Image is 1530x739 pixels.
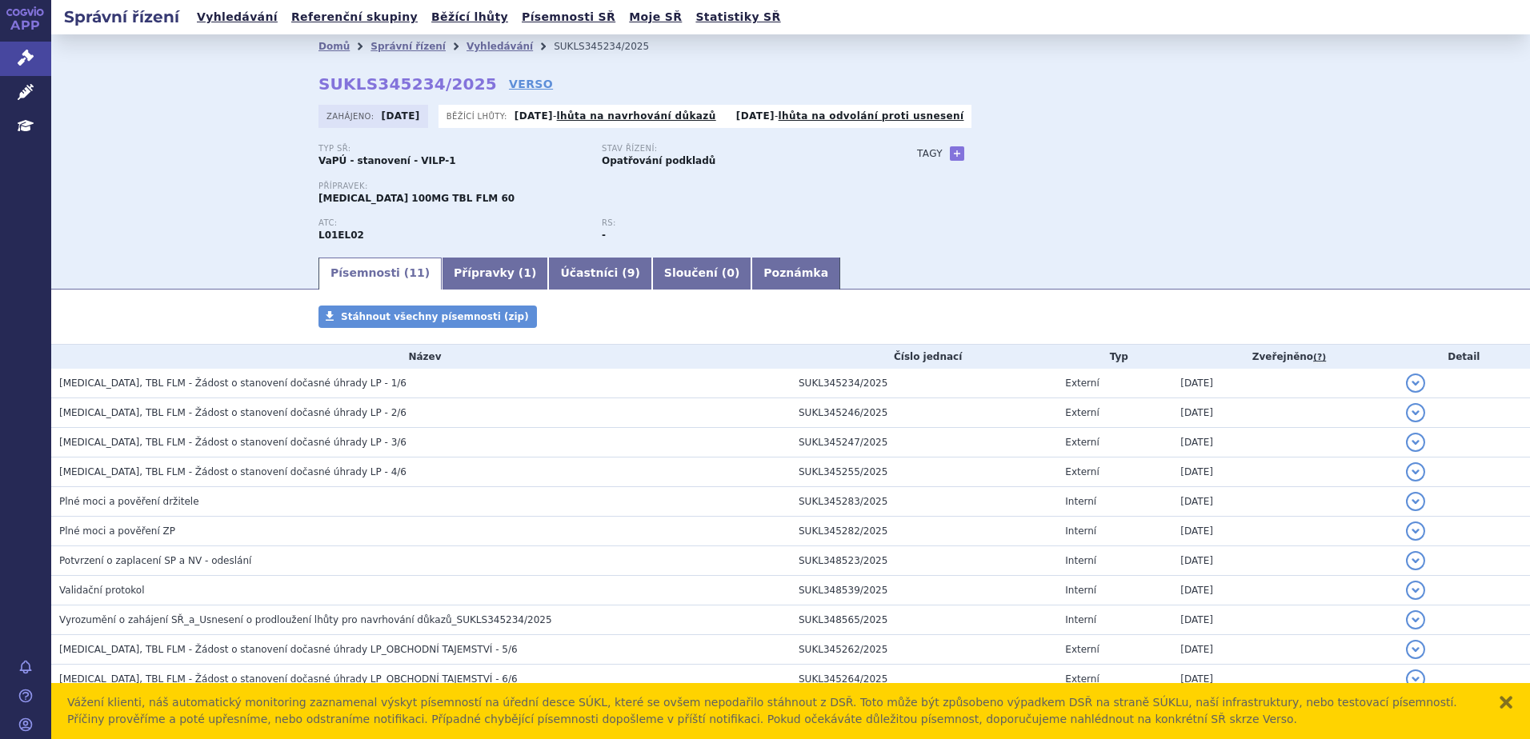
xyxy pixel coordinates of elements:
[1065,644,1099,655] span: Externí
[318,155,456,166] strong: VaPÚ - stanovení - VILP-1
[1406,610,1425,629] button: detail
[59,407,407,418] span: CALQUENCE, TBL FLM - Žádost o stanovení dočasné úhrady LP - 2/6
[523,266,531,279] span: 1
[627,266,635,279] span: 9
[318,258,442,290] a: Písemnosti (11)
[1065,614,1096,625] span: Interní
[791,546,1057,576] td: SUKL348523/2025
[318,193,515,204] span: [MEDICAL_DATA] 100MG TBL FLM 60
[791,457,1057,487] td: SUKL345255/2025
[1172,457,1397,487] td: [DATE]
[1406,462,1425,481] button: detail
[791,576,1057,605] td: SUKL348539/2025
[791,345,1057,369] th: Číslo jednací
[602,230,606,241] strong: -
[286,6,423,28] a: Referenční skupiny
[341,311,529,322] span: Stáhnout všechny písemnosti (zip)
[652,258,751,290] a: Sloučení (0)
[427,6,513,28] a: Běžící lhůty
[1172,605,1397,635] td: [DATE]
[517,6,620,28] a: Písemnosti SŘ
[318,144,586,154] p: Typ SŘ:
[59,614,552,625] span: Vyrozumění o zahájení SŘ_a_Usnesení o prodloužení lhůty pro navrhování důkazů_SUKLS345234/2025
[779,110,964,122] a: lhůta na odvolání proti usnesení
[1398,345,1530,369] th: Detail
[791,487,1057,517] td: SUKL345283/2025
[318,41,350,52] a: Domů
[1406,640,1425,659] button: detail
[1406,551,1425,570] button: detail
[791,665,1057,694] td: SUKL345264/2025
[691,6,785,28] a: Statistiky SŘ
[1172,369,1397,398] td: [DATE]
[59,525,175,537] span: Plné moci a pověření ZP
[950,146,964,161] a: +
[1172,345,1397,369] th: Zveřejněno
[1065,377,1099,389] span: Externí
[602,218,869,228] p: RS:
[409,266,424,279] span: 11
[1065,466,1099,477] span: Externí
[318,182,885,191] p: Přípravek:
[1406,433,1425,452] button: detail
[791,428,1057,457] td: SUKL345247/2025
[917,144,943,163] h3: Tagy
[447,110,511,122] span: Běžící lhůty:
[1065,585,1096,596] span: Interní
[59,585,145,596] span: Validační protokol
[1065,673,1099,685] span: Externí
[318,74,497,94] strong: SUKLS345234/2025
[192,6,282,28] a: Vyhledávání
[554,34,670,58] li: SUKLS345234/2025
[326,110,377,122] span: Zahájeno:
[442,258,548,290] a: Přípravky (1)
[1065,555,1096,566] span: Interní
[602,155,715,166] strong: Opatřování podkladů
[791,517,1057,546] td: SUKL345282/2025
[1065,407,1099,418] span: Externí
[467,41,533,52] a: Vyhledávání
[791,635,1057,665] td: SUKL345262/2025
[59,377,407,389] span: CALQUENCE, TBL FLM - Žádost o stanovení dočasné úhrady LP - 1/6
[624,6,687,28] a: Moje SŘ
[1172,517,1397,546] td: [DATE]
[1406,492,1425,511] button: detail
[318,306,537,328] a: Stáhnout všechny písemnosti (zip)
[1406,581,1425,600] button: detail
[727,266,735,279] span: 0
[791,605,1057,635] td: SUKL348565/2025
[548,258,651,290] a: Účastníci (9)
[59,644,518,655] span: CALQUENCE, TBL FLM - Žádost o stanovení dočasné úhrady LP_OBCHODNÍ TAJEMSTVÍ - 5/6
[59,496,199,507] span: Plné moci a pověření držitele
[59,673,518,685] span: CALQUENCE, TBL FLM - Žádost o stanovení dočasné úhrady LP_OBCHODNÍ TAJEMSTVÍ - 6/6
[1065,525,1096,537] span: Interní
[1172,635,1397,665] td: [DATE]
[1498,694,1514,710] button: zavřít
[515,110,716,122] p: -
[1313,352,1326,363] abbr: (?)
[791,369,1057,398] td: SUKL345234/2025
[370,41,446,52] a: Správní řízení
[51,6,192,28] h2: Správní řízení
[557,110,716,122] a: lhůta na navrhování důkazů
[318,230,364,241] strong: AKALABRUTINIB
[602,144,869,154] p: Stav řízení:
[1172,398,1397,428] td: [DATE]
[1057,345,1172,369] th: Typ
[1172,576,1397,605] td: [DATE]
[382,110,420,122] strong: [DATE]
[59,437,407,448] span: CALQUENCE, TBL FLM - Žádost o stanovení dočasné úhrady LP - 3/6
[736,110,775,122] strong: [DATE]
[1172,665,1397,694] td: [DATE]
[51,345,791,369] th: Název
[59,466,407,477] span: CALQUENCE, TBL FLM - Žádost o stanovení dočasné úhrady LP - 4/6
[751,258,840,290] a: Poznámka
[1065,496,1096,507] span: Interní
[1065,437,1099,448] span: Externí
[1406,521,1425,541] button: detail
[1172,487,1397,517] td: [DATE]
[67,694,1482,728] div: Vážení klienti, náš automatický monitoring zaznamenal výskyt písemností na úřední desce SÚKL, kte...
[515,110,553,122] strong: [DATE]
[1172,546,1397,576] td: [DATE]
[791,398,1057,428] td: SUKL345246/2025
